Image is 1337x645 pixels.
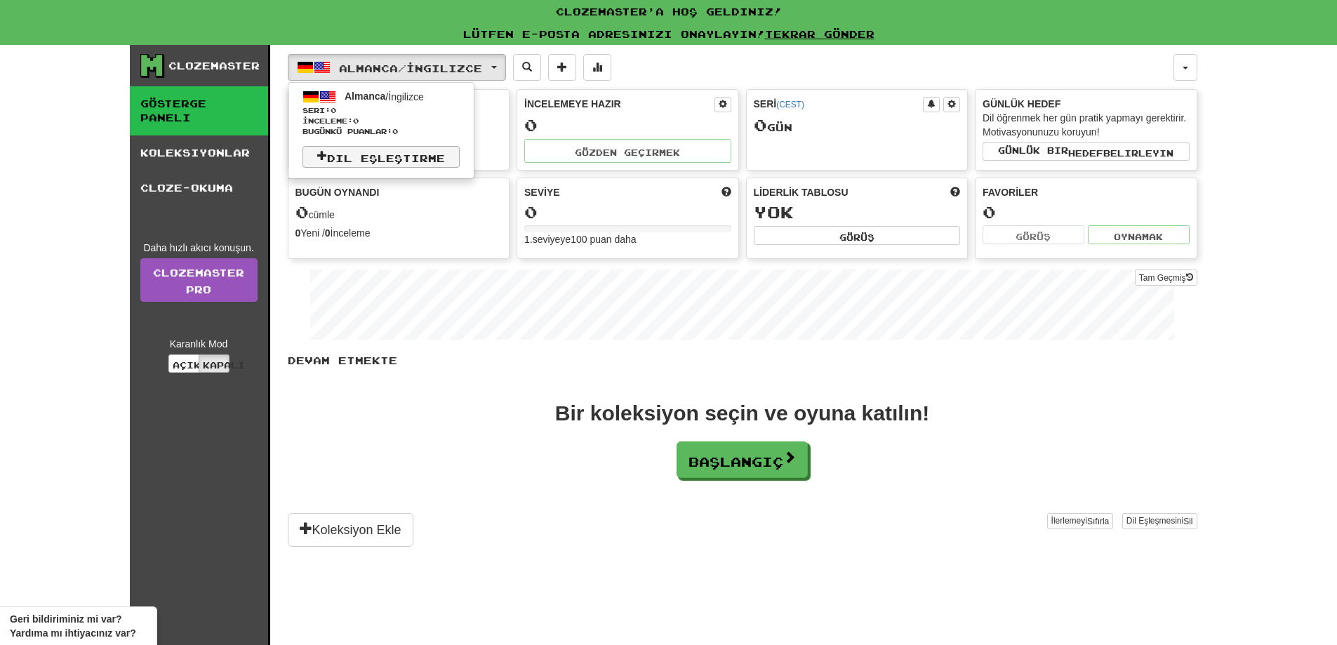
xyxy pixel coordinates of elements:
[173,360,201,370] font: Açık
[140,147,250,159] font: Koleksiyonlar
[288,354,397,366] font: Devam etmekte
[140,258,258,302] a: ClozemasterPro
[463,28,765,40] font: Lütfen e-posta adresinizi onaylayın!
[983,112,1186,138] font: Dil öğrenmek her gün pratik yapmayı gerektirir. Motivasyonunuzu koruyun!
[555,401,930,425] font: Bir koleksiyon seçin ve oyuna katılın!
[10,613,136,639] font: Geri bildiriminiz mi var? Yardıma mı ihtiyacınız var?
[199,354,230,373] button: Kapalı
[345,91,385,102] font: Almanca
[331,106,336,114] font: 0
[309,209,335,220] font: cümle
[302,146,460,168] a: Dil Eşleştirme
[1047,513,1114,529] button: İlerlemeyiSıfırla
[754,98,777,109] font: Seri
[950,185,960,199] span: Bu hafta puan olarak, UTC
[295,187,380,198] font: Bugün Oynandı
[801,100,804,109] a: )
[754,187,849,198] font: Liderlik tablosu
[548,54,576,81] button: Cümleyi koleksiyona ekle
[327,152,445,164] font: Dil Eşleştirme
[153,267,244,279] font: Clozemaster
[143,242,253,253] font: Daha hızlı akıcı konuşun.
[331,227,371,239] font: İnceleme
[513,54,541,81] button: Arama cümleleri
[524,98,621,109] font: İncelemeye Hazır
[583,54,611,81] button: Daha fazla istatistik
[754,115,767,135] font: 0
[339,62,398,74] font: Almanca
[398,62,406,74] font: /
[1114,232,1163,241] font: Oynamak
[1068,148,1103,158] font: hedef
[998,145,1068,155] font: Günlük bir
[300,227,325,239] font: Yeni /
[302,106,331,114] font: Seri:
[575,147,680,157] font: Gözden geçirmek
[1183,517,1192,526] font: Sil
[168,60,260,72] font: Clozemaster
[312,524,401,538] font: Koleksiyon Ekle
[130,135,268,171] a: Koleksiyonlar
[533,234,571,245] font: seviyeye
[1051,516,1087,526] font: İlerlemeyi
[353,117,359,125] font: 0
[168,354,199,373] button: Açık
[1122,513,1197,529] button: Dil EşleşmesiniSil
[754,226,961,244] button: Görüş
[983,187,1038,198] font: Favoriler
[1087,517,1109,526] font: Sıfırla
[524,234,533,245] font: 1.
[130,86,268,135] a: Gösterge Paneli
[721,185,731,199] span: Seviye atlamak için daha fazla puan kazanın
[1135,270,1197,286] button: Tam Geçmiş
[1088,225,1190,244] button: Oynamak
[406,62,482,74] font: İngilizce
[388,91,424,102] font: İngilizce
[1126,516,1183,526] font: Dil Eşleşmesini
[302,127,392,135] font: Bugünkü puanlar:
[288,54,506,81] button: Almanca/İngilizce
[288,86,474,139] a: Almanca/İngilizceSeri:0 İnceleme:0Bugünkü puanlar:0
[524,115,538,135] font: 0
[203,360,245,370] font: Kapalı
[130,171,268,206] a: Cloze-Okuma
[571,234,636,245] font: 100 puan daha
[524,187,560,198] font: Seviye
[1016,232,1051,241] font: Görüş
[10,612,147,640] span: Geri bildirim widget'ını aç
[776,100,779,109] a: (
[325,227,331,239] font: 0
[677,441,808,478] button: Başlangıç
[385,91,388,102] font: /
[302,117,353,125] font: İnceleme:
[689,454,783,470] font: Başlangıç
[140,182,233,194] font: Cloze-Okuma
[767,121,792,133] font: Gün
[170,338,227,350] font: Karanlık Mod
[983,142,1190,161] button: Günlük birhedefbelirleyin
[295,202,309,222] font: 0
[295,227,301,239] font: 0
[1139,273,1186,283] font: Tam Geçmiş
[765,28,874,40] a: Tekrar gönder
[1103,148,1173,158] font: belirleyin
[392,127,398,135] font: 0
[186,284,211,295] font: Pro
[288,513,413,547] button: Koleksiyon Ekle
[556,6,782,18] font: Clozemaster'a hoş geldiniz!
[983,98,1060,109] font: Günlük Hedef
[140,98,206,124] font: Gösterge Paneli
[983,225,1084,244] button: Görüş
[779,100,801,109] a: CEST
[524,139,731,163] button: Gözden geçirmek
[983,202,996,222] font: 0
[754,202,794,222] font: Yok
[524,202,538,222] font: 0
[839,232,874,242] font: Görüş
